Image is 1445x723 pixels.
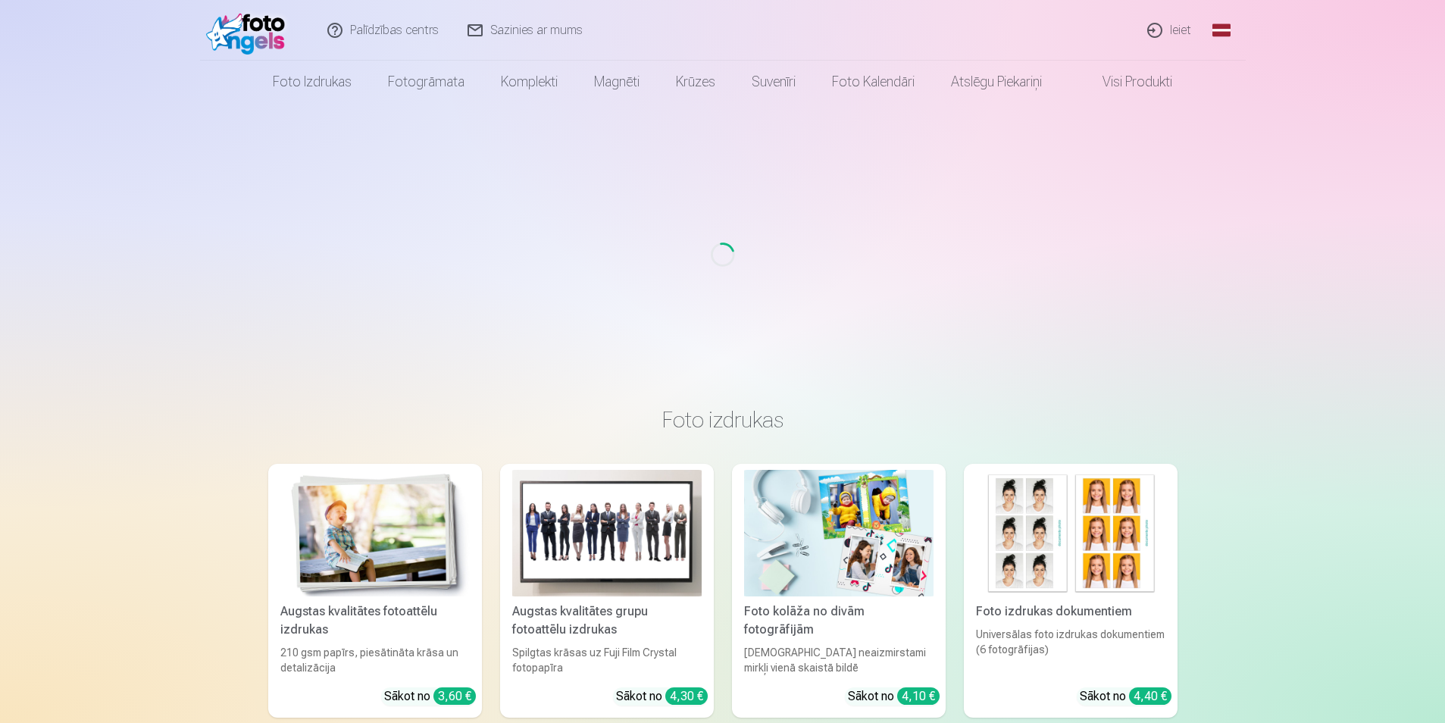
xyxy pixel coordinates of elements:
[483,61,576,103] a: Komplekti
[506,602,708,639] div: Augstas kvalitātes grupu fotoattēlu izdrukas
[268,464,482,718] a: Augstas kvalitātes fotoattēlu izdrukasAugstas kvalitātes fotoattēlu izdrukas210 gsm papīrs, piesā...
[665,687,708,705] div: 4,30 €
[512,470,702,596] img: Augstas kvalitātes grupu fotoattēlu izdrukas
[500,464,714,718] a: Augstas kvalitātes grupu fotoattēlu izdrukasAugstas kvalitātes grupu fotoattēlu izdrukasSpilgtas ...
[738,602,940,639] div: Foto kolāža no divām fotogrāfijām
[970,627,1171,675] div: Universālas foto izdrukas dokumentiem (6 fotogrāfijas)
[274,602,476,639] div: Augstas kvalitātes fotoattēlu izdrukas
[897,687,940,705] div: 4,10 €
[848,687,940,706] div: Sākot no
[280,406,1165,433] h3: Foto izdrukas
[274,645,476,675] div: 210 gsm papīrs, piesātināta krāsa un detalizācija
[732,464,946,718] a: Foto kolāža no divām fotogrāfijāmFoto kolāža no divām fotogrāfijām[DEMOGRAPHIC_DATA] neaizmirstam...
[814,61,933,103] a: Foto kalendāri
[733,61,814,103] a: Suvenīri
[280,470,470,596] img: Augstas kvalitātes fotoattēlu izdrukas
[255,61,370,103] a: Foto izdrukas
[1129,687,1171,705] div: 4,40 €
[738,645,940,675] div: [DEMOGRAPHIC_DATA] neaizmirstami mirkļi vienā skaistā bildē
[976,470,1165,596] img: Foto izdrukas dokumentiem
[970,602,1171,621] div: Foto izdrukas dokumentiem
[1080,687,1171,706] div: Sākot no
[433,687,476,705] div: 3,60 €
[1060,61,1190,103] a: Visi produkti
[384,687,476,706] div: Sākot no
[964,464,1178,718] a: Foto izdrukas dokumentiemFoto izdrukas dokumentiemUniversālas foto izdrukas dokumentiem (6 fotogr...
[506,645,708,675] div: Spilgtas krāsas uz Fuji Film Crystal fotopapīra
[933,61,1060,103] a: Atslēgu piekariņi
[744,470,934,596] img: Foto kolāža no divām fotogrāfijām
[576,61,658,103] a: Magnēti
[206,6,293,55] img: /fa1
[658,61,733,103] a: Krūzes
[616,687,708,706] div: Sākot no
[370,61,483,103] a: Fotogrāmata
